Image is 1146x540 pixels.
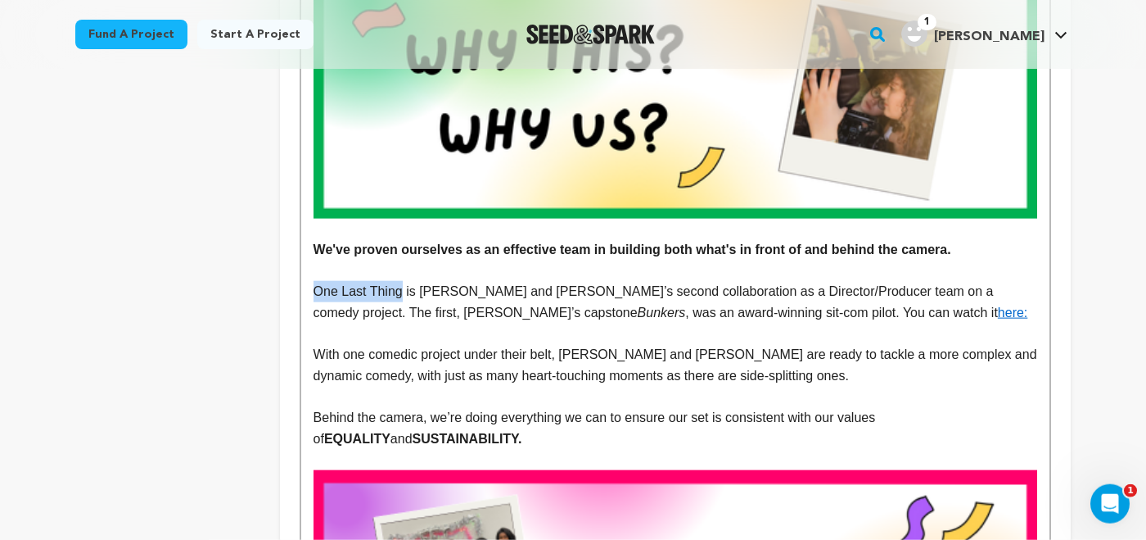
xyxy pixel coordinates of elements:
span: [PERSON_NAME] [934,30,1044,43]
img: user.png [901,20,927,47]
a: Start a project [197,20,314,49]
em: Bunkers [638,306,686,320]
strong: SUSTAINABILITY. [413,432,522,446]
strong: We've proven ourselves as an effective team in building both what's in front of and behind the ca... [314,243,951,256]
p: With one comedic project under their belt, [PERSON_NAME] and [PERSON_NAME] are ready to tackle a ... [314,344,1037,386]
img: Seed&Spark Logo Dark Mode [526,25,655,44]
a: here: [998,306,1027,320]
a: Fund a project [75,20,187,49]
p: Behind the camera, we’re doing everything we can to ensure our set is consistent with our values ... [314,407,1037,449]
div: Olivia Dal P.'s Profile [901,20,1044,47]
strong: EQUALITY [324,432,390,446]
span: Olivia Dal P.'s Profile [898,17,1071,52]
span: 1 [1124,484,1137,497]
a: Olivia Dal P.'s Profile [898,17,1071,47]
iframe: Intercom live chat [1090,484,1130,524]
span: 1 [918,14,936,30]
a: Seed&Spark Homepage [526,25,655,44]
p: One Last Thing is [PERSON_NAME] and [PERSON_NAME]’s second collaboration as a Director/Producer t... [314,281,1037,323]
